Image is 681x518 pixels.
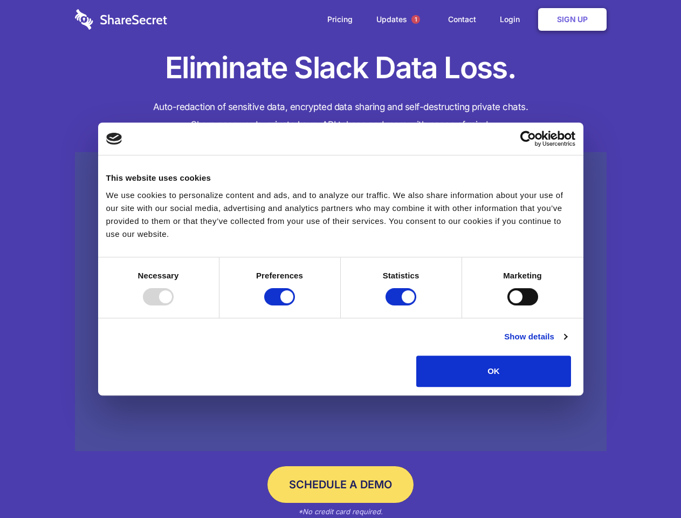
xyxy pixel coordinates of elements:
div: This website uses cookies [106,172,575,185]
strong: Statistics [383,271,419,280]
strong: Necessary [138,271,179,280]
strong: Marketing [503,271,542,280]
a: Pricing [317,3,363,36]
button: OK [416,356,571,387]
a: Login [489,3,536,36]
a: Wistia video thumbnail [75,152,607,452]
img: logo-wordmark-white-trans-d4663122ce5f474addd5e946df7df03e33cb6a1c49d2221995e7729f52c070b2.svg [75,9,167,30]
span: 1 [411,15,420,24]
a: Usercentrics Cookiebot - opens in a new window [481,131,575,147]
div: We use cookies to personalize content and ads, and to analyze our traffic. We also share informat... [106,189,575,241]
strong: Preferences [256,271,303,280]
em: *No credit card required. [298,507,383,516]
h1: Eliminate Slack Data Loss. [75,49,607,87]
a: Sign Up [538,8,607,31]
a: Show details [504,330,567,343]
a: Schedule a Demo [267,466,414,503]
img: logo [106,133,122,145]
a: Contact [437,3,487,36]
h4: Auto-redaction of sensitive data, encrypted data sharing and self-destructing private chats. Shar... [75,98,607,134]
